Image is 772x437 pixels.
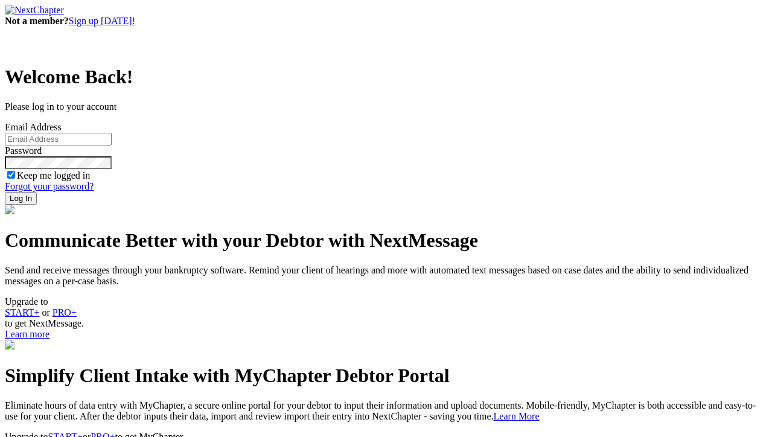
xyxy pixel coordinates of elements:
div: Upgrade to [5,296,767,307]
img: NextChapter [5,5,64,16]
a: Forgot your password? [5,181,94,191]
div: to get NextMessage. [5,318,767,329]
label: Keep me logged in [17,170,90,180]
label: Email Address [5,122,62,132]
a: Learn More [494,411,540,421]
p: Please log in to your account [5,101,767,112]
h1: Welcome Back! [5,66,767,88]
label: Password [5,145,42,156]
a: Learn more [5,329,49,339]
a: PRO+ [53,307,77,317]
p: Send and receive messages through your bankruptcy software. Remind your client of hearings and mo... [5,265,767,287]
input: Email Address [5,133,112,145]
a: Sign up [DATE]! [69,16,135,26]
img: businessman-dc85bc299d6aa6bb51fc9002936d627b41e9df3a58f5e30bf5d20b0c23b2d794.png [5,205,14,214]
a: START+ [5,307,39,317]
h1: Simplify Client Intake with MyChapter Debtor Portal [5,365,767,387]
p: Eliminate hours of data entry with MyChapter, a secure online portal for your debtor to input the... [5,400,767,422]
img: nextmessage_bg-9561baf2c8eb78e38c9b54737243d931051379e3b7f27ec8e034f3486ad8bd2b.svg [5,340,14,349]
input: Log In [5,192,37,205]
span: or [42,307,49,317]
strong: Not a member? [5,16,69,26]
h1: Communicate Better with your Debtor with NextMessage [5,229,767,252]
